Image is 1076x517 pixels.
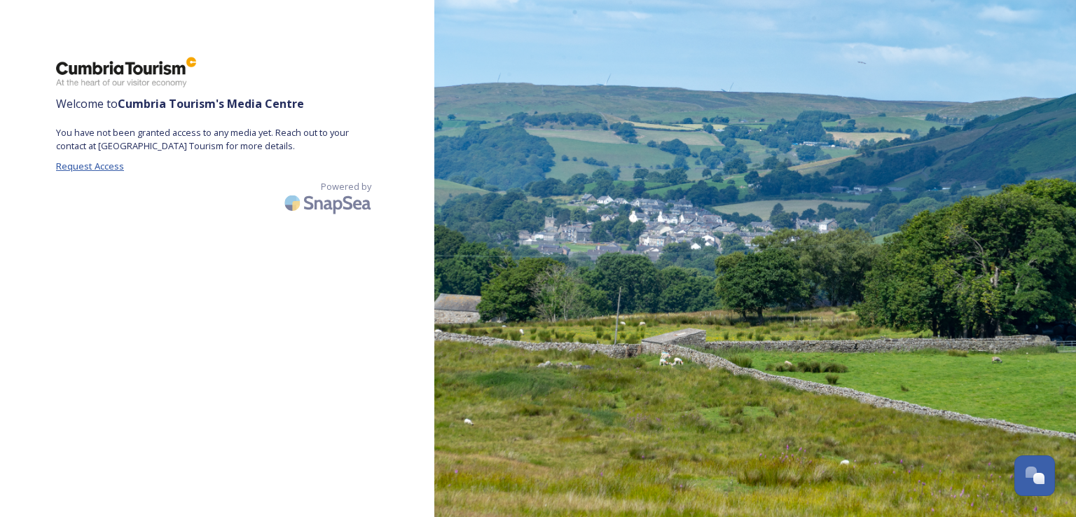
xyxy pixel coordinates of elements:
[56,95,378,112] span: Welcome to
[321,180,371,193] span: Powered by
[118,96,304,111] strong: Cumbria Tourism 's Media Centre
[56,160,124,172] span: Request Access
[56,126,378,153] span: You have not been granted access to any media yet. Reach out to your contact at [GEOGRAPHIC_DATA]...
[56,56,196,88] img: ct_logo.png
[280,186,378,219] img: SnapSea Logo
[1014,455,1055,496] button: Open Chat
